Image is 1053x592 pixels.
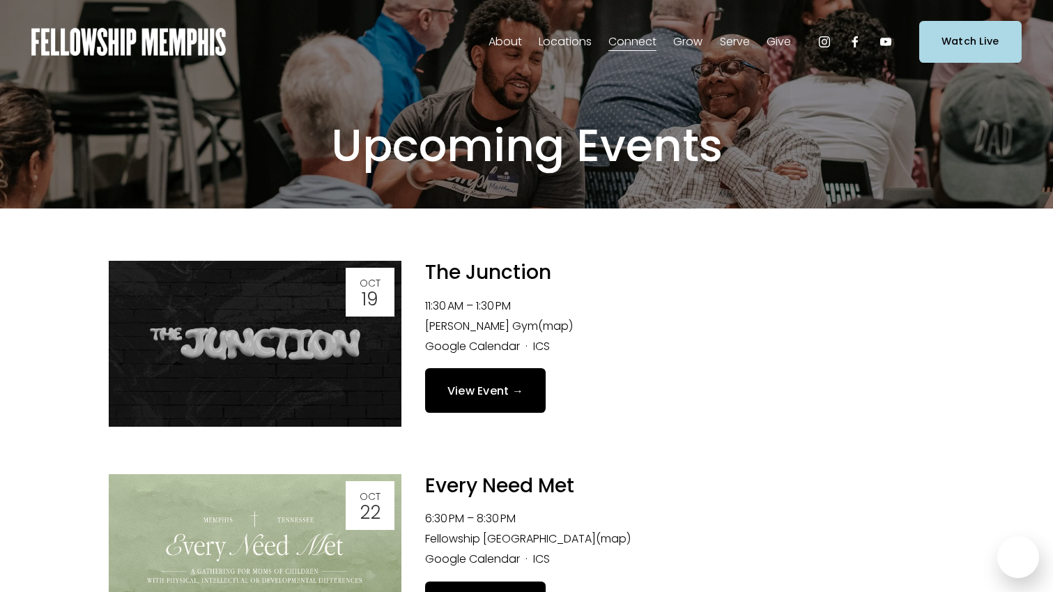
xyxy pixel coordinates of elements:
[720,31,750,53] a: folder dropdown
[673,32,702,52] span: Grow
[673,31,702,53] a: folder dropdown
[425,298,463,314] time: 11:30 AM
[425,551,520,567] a: Google Calendar
[533,338,550,354] a: ICS
[31,28,226,56] img: Fellowship Memphis
[109,261,401,426] img: The Junction
[425,472,574,499] a: Every Need Met
[767,32,791,52] span: Give
[817,35,831,49] a: Instagram
[477,510,516,526] time: 8:30 PM
[608,31,656,53] a: folder dropdown
[350,278,390,288] div: Oct
[608,32,656,52] span: Connect
[489,32,522,52] span: About
[596,531,631,547] a: (map)
[425,338,520,354] a: Google Calendar
[489,31,522,53] a: folder dropdown
[533,551,550,567] a: ICS
[425,317,945,337] li: [PERSON_NAME] Gym
[848,35,862,49] a: Facebook
[425,529,945,549] li: Fellowship [GEOGRAPHIC_DATA]
[425,259,551,286] a: The Junction
[425,368,546,412] a: View Event →
[720,32,750,52] span: Serve
[425,510,464,526] time: 6:30 PM
[539,31,592,53] a: folder dropdown
[213,119,840,174] h1: Upcoming Events
[350,290,390,308] div: 19
[476,298,511,314] time: 1:30 PM
[539,32,592,52] span: Locations
[350,492,390,501] div: Oct
[919,21,1022,62] a: Watch Live
[767,31,791,53] a: folder dropdown
[879,35,893,49] a: YouTube
[350,503,390,522] div: 22
[538,318,573,334] a: (map)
